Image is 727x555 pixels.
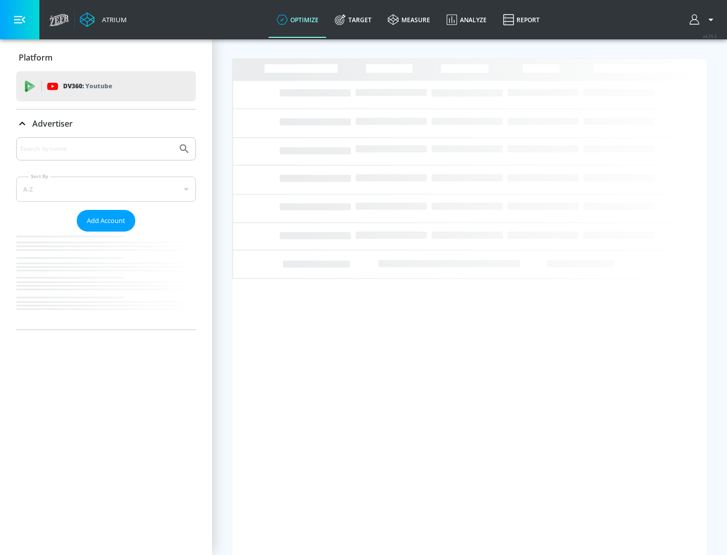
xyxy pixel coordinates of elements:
div: DV360: Youtube [16,71,196,101]
a: optimize [269,2,327,38]
button: Add Account [77,210,135,232]
div: A-Z [16,177,196,202]
label: Sort By [29,173,50,180]
div: Platform [16,43,196,72]
div: Atrium [98,15,127,24]
a: measure [380,2,438,38]
p: Youtube [85,81,112,91]
a: Target [327,2,380,38]
input: Search by name [20,142,173,155]
div: Advertiser [16,137,196,329]
span: Add Account [87,215,125,227]
p: Advertiser [32,118,73,129]
a: Report [495,2,548,38]
div: Advertiser [16,109,196,138]
a: Analyze [438,2,495,38]
p: Platform [19,52,53,63]
span: v 4.25.2 [703,33,717,39]
p: DV360: [63,81,112,92]
nav: list of Advertiser [16,232,196,329]
a: Atrium [80,12,127,27]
